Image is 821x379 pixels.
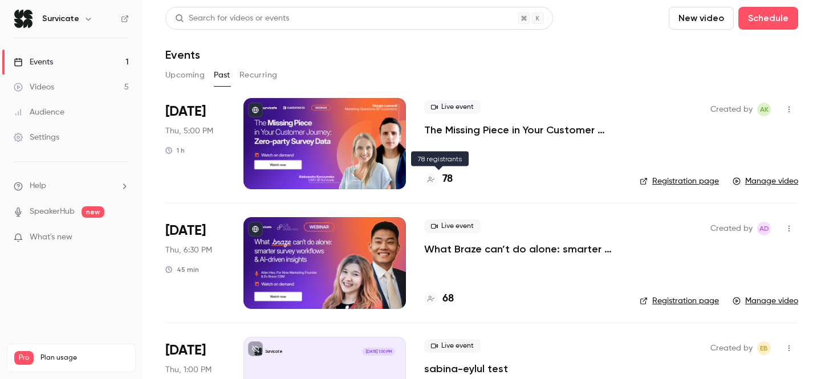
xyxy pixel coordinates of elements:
div: Jun 26 Thu, 9:30 AM (America/Los Angeles) [165,217,225,308]
span: Thu, 5:00 PM [165,125,213,137]
div: Oct 2 Thu, 11:00 AM (America/New York) [165,98,225,189]
div: 45 min [165,265,199,274]
p: Survicate [265,349,283,354]
span: Thu, 1:00 PM [165,364,212,376]
a: SpeakerHub [30,206,75,218]
div: Audience [14,107,64,118]
span: What's new [30,231,72,243]
span: [DATE] [165,103,206,121]
span: Live event [424,100,481,114]
iframe: Noticeable Trigger [115,233,129,243]
h1: Events [165,48,200,62]
a: What Braze can’t do alone: smarter survey workflows & AI-driven insights [424,242,621,256]
button: Upcoming [165,66,205,84]
span: AK [760,103,769,116]
div: Events [14,56,53,68]
button: Schedule [738,7,798,30]
span: EB [760,341,768,355]
span: [DATE] 1:00 PM [362,348,395,356]
span: Aleksandra Korczyńska [757,103,771,116]
span: Created by [710,341,753,355]
h6: Survicate [42,13,79,25]
button: New video [669,7,734,30]
span: Eylul Beyazit [757,341,771,355]
button: Past [214,66,230,84]
a: sabina-eylul test [424,362,508,376]
span: [DATE] [165,341,206,360]
h4: 78 [442,172,453,187]
h4: 68 [442,291,454,307]
div: Videos [14,81,54,93]
button: Recurring [239,66,278,84]
a: 78 [424,172,453,187]
span: Thu, 6:30 PM [165,244,212,256]
span: new [82,206,104,218]
a: Registration page [640,295,719,307]
div: Settings [14,132,59,143]
div: 1 h [165,146,185,155]
span: Pro [14,351,34,365]
div: Search for videos or events [175,13,289,25]
li: help-dropdown-opener [14,180,129,192]
span: Created by [710,222,753,235]
a: 68 [424,291,454,307]
span: Live event [424,219,481,233]
span: AD [759,222,769,235]
a: Manage video [733,176,798,187]
span: Created by [710,103,753,116]
span: [DATE] [165,222,206,240]
span: Help [30,180,46,192]
span: Plan usage [40,353,128,362]
a: Manage video [733,295,798,307]
span: Aleksandra Dworak [757,222,771,235]
img: Survicate [14,10,32,28]
a: The Missing Piece in Your Customer Journey: Zero-party Survey Data [424,123,621,137]
a: Registration page [640,176,719,187]
span: Live event [424,339,481,353]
